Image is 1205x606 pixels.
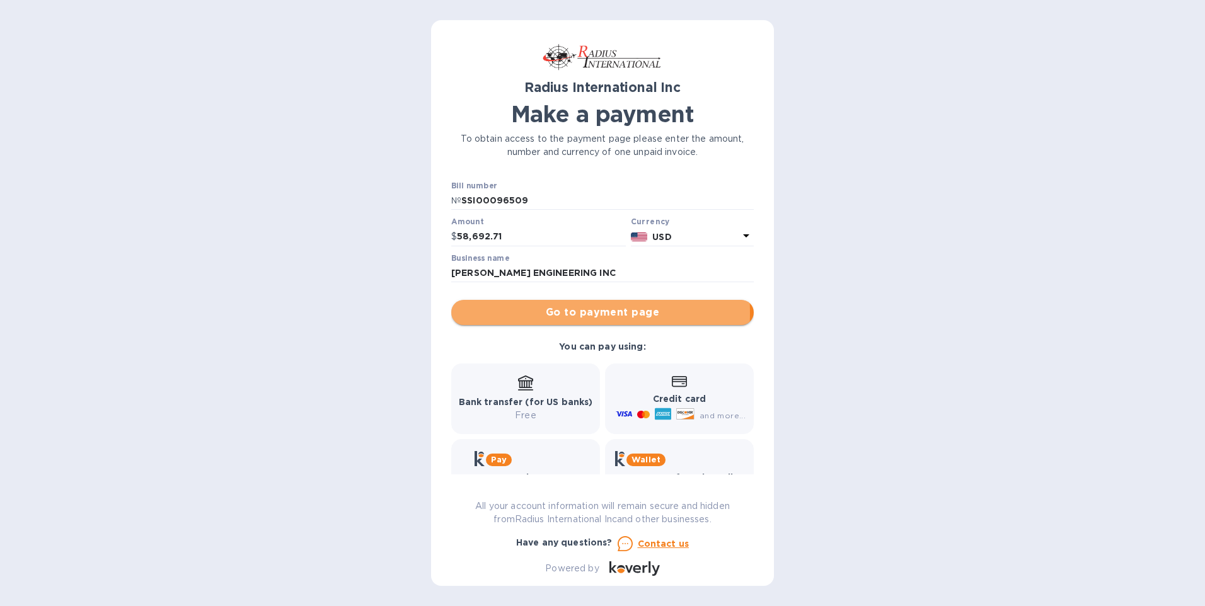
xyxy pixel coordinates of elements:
b: Radius International Inc [524,79,681,95]
u: Contact us [638,539,689,549]
p: № [451,194,461,207]
label: Bill number [451,182,497,190]
input: Enter business name [451,264,754,283]
b: Currency [631,217,670,226]
b: Credit card [653,394,706,404]
b: Have any questions? [516,537,613,547]
span: Go to payment page [461,305,744,320]
h1: Make a payment [451,101,754,127]
p: All your account information will remain secure and hidden from Radius International Inc and othe... [451,500,754,526]
p: Powered by [545,562,599,575]
b: You can pay using: [559,341,645,352]
p: Free [459,409,593,422]
input: Enter bill number [461,192,754,210]
label: Amount [451,219,483,226]
p: To obtain access to the payment page please enter the amount, number and currency of one unpaid i... [451,132,754,159]
span: and more... [700,411,746,420]
b: Wallet [631,455,660,464]
b: Bank transfer (for US banks) [459,397,593,407]
input: 0.00 [457,227,626,246]
button: Go to payment page [451,300,754,325]
b: Instant transfers via Wallet [615,472,744,483]
label: Business name [451,254,509,262]
b: Pay [491,455,507,464]
p: $ [451,230,457,243]
img: USD [631,232,648,241]
b: Get more time to pay [475,472,577,483]
b: USD [652,232,671,242]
